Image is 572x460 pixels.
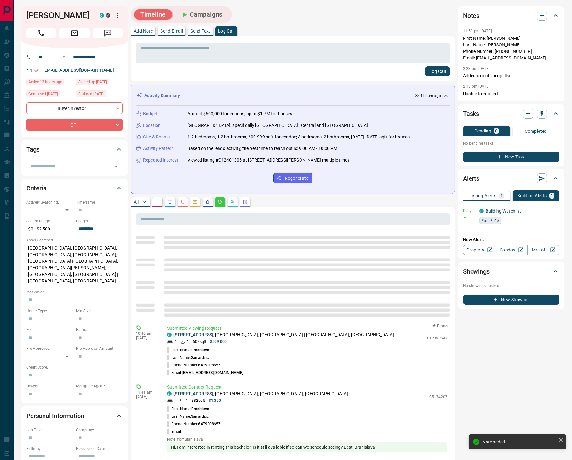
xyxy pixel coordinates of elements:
[26,308,73,314] p: Home Type:
[463,139,559,148] p: No pending tasks
[136,90,450,101] div: Activity Summary4 hours ago
[167,421,221,427] p: Phone Number:
[26,181,123,196] div: Criteria
[134,200,139,204] p: All
[463,11,479,21] h2: Notes
[495,129,497,133] p: 0
[218,29,234,33] p: Log Call
[463,106,559,121] div: Tasks
[175,339,177,344] p: 1
[26,346,73,351] p: Pre-Approved:
[136,336,158,340] p: [DATE]
[28,79,62,85] span: Active 13 hours ago
[429,394,447,400] p: C5134207
[26,218,73,224] p: Search Range:
[463,171,559,186] div: Alerts
[486,209,521,214] a: Building Watchlist
[474,129,491,133] p: Pending
[193,339,206,344] p: 607 sqft
[26,364,123,370] p: Credit Score:
[167,429,182,434] p: Email:
[34,68,39,73] svg: Email Verified
[26,243,123,286] p: [GEOGRAPHIC_DATA], [GEOGRAPHIC_DATA], [GEOGRAPHIC_DATA], [GEOGRAPHIC_DATA], [GEOGRAPHIC_DATA] | [...
[482,217,499,224] span: For Sale
[190,29,210,33] p: Send Text
[192,398,205,403] p: 382 sqft
[76,199,123,205] p: Timeframe:
[76,446,123,452] p: Possession Date:
[26,427,73,433] p: Job Title:
[180,199,185,204] svg: Calls
[26,79,73,87] div: Sat Sep 13 2025
[26,408,123,423] div: Personal Information
[134,29,153,33] p: Add Note
[76,346,123,351] p: Pre-Approval Amount:
[76,327,123,333] p: Baths:
[188,157,350,163] p: Viewed listing #C12401305 at [STREET_ADDRESS][PERSON_NAME] multiple times
[191,348,209,352] span: Branislava
[76,218,123,224] p: Budget:
[191,407,209,411] span: Branislava
[26,327,73,333] p: Beds:
[463,8,559,23] div: Notes
[26,28,56,38] span: Call
[78,91,104,97] span: Claimed [DATE]
[463,214,467,218] svg: Push Notification Only
[26,102,123,114] div: Buyer , Investor
[525,129,547,133] p: Completed
[76,79,123,87] div: Thu Mar 03 2016
[210,339,227,344] p: $599,000
[26,10,90,20] h1: [PERSON_NAME]
[188,134,410,140] p: 1-2 bedrooms, 1-2 bathrooms, 600-999 sqft for condos; 3 bedrooms, 2 bathrooms, [DATE]-[DATE] sqft...
[173,390,348,397] p: , [GEOGRAPHIC_DATA], [GEOGRAPHIC_DATA], [GEOGRAPHIC_DATA]
[469,194,497,198] p: Listing Alerts
[432,323,450,329] button: Pinned
[205,199,210,204] svg: Listing Alerts
[26,289,123,295] p: Motivation:
[243,199,248,204] svg: Agent Actions
[167,384,447,390] p: Submitted Contact Request
[182,370,243,375] span: [EMAIL_ADDRESS][DOMAIN_NAME]
[167,347,209,353] p: First Name:
[60,53,68,61] button: Open
[26,199,73,205] p: Actively Searching:
[175,9,229,20] button: Campaigns
[167,199,173,204] svg: Lead Browsing Activity
[463,295,559,305] button: New Showing
[273,173,312,183] button: Regenerate
[167,414,209,419] p: Last Name:
[463,245,495,255] a: Property
[167,333,172,337] div: condos.ca
[167,442,447,452] div: Hi, I am interested in renting this bachelor. Is it still available if so can we schedule seeing?...
[26,411,84,421] h2: Personal Information
[463,264,559,279] div: Showings
[188,111,292,117] p: Around $600,000 for condos, up to $1.7M for houses
[167,370,243,375] p: Email:
[500,194,503,198] p: 1
[527,245,559,255] a: Mr.Loft
[427,335,447,341] p: C12397648
[136,395,158,399] p: [DATE]
[143,145,174,152] p: Activity Pattern
[136,331,158,336] p: 10:46 am
[173,332,213,337] a: [STREET_ADDRESS]
[198,363,220,367] span: 6479308657
[167,391,172,396] div: condos.ca
[78,79,107,85] span: Signed up [DATE]
[167,355,209,360] p: Last Name:
[167,362,221,368] p: Phone Number:
[463,90,559,97] p: Unable to connect.
[76,427,123,433] p: Company:
[175,398,176,403] p: -
[144,92,180,99] p: Activity Summary
[463,173,479,183] h2: Alerts
[551,194,553,198] p: 1
[134,9,172,20] button: Timeline
[100,13,104,18] div: condos.ca
[198,422,220,426] span: 6479308657
[186,398,188,403] p: 1
[59,28,90,38] span: Email
[463,35,559,61] p: First Name: [PERSON_NAME] Last Name: [PERSON_NAME] Phone Number: [PHONE_NUMBER] Email: [EMAIL_ADD...
[155,199,160,204] svg: Notes
[28,91,58,97] span: Contacted [DATE]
